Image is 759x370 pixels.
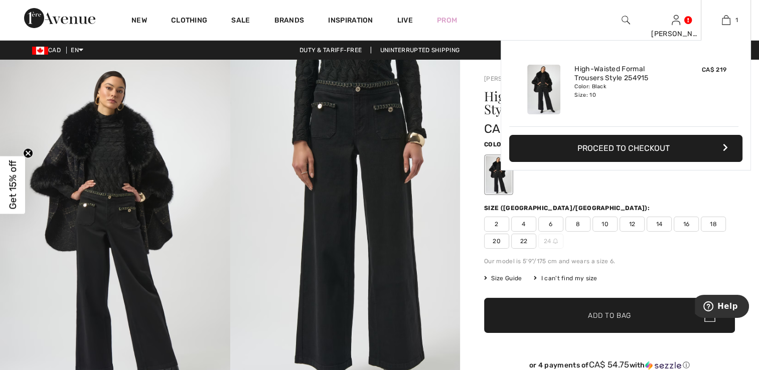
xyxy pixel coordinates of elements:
[484,204,652,213] div: Size ([GEOGRAPHIC_DATA]/[GEOGRAPHIC_DATA]):
[672,15,680,25] a: Sign In
[484,75,534,82] a: [PERSON_NAME]
[702,66,726,73] span: CA$ 219
[484,122,531,136] span: CA$ 219
[509,135,742,162] button: Proceed to Checkout
[32,47,48,55] img: Canadian Dollar
[486,156,512,194] div: Black
[484,217,509,232] span: 2
[484,234,509,249] span: 20
[574,83,673,99] div: Color: Black Size: 10
[484,298,735,333] button: Add to Bag
[231,16,250,27] a: Sale
[527,65,560,114] img: High-Waisted Formal Trousers Style 254915
[674,217,699,232] span: 16
[565,217,590,232] span: 8
[511,217,536,232] span: 4
[592,217,618,232] span: 10
[735,16,738,25] span: 1
[538,217,563,232] span: 6
[645,361,681,370] img: Sezzle
[437,15,457,26] a: Prom
[484,141,508,148] span: Color:
[484,360,735,370] div: or 4 payments of with
[484,257,735,266] div: Our model is 5'9"/175 cm and wears a size 6.
[171,16,207,27] a: Clothing
[695,295,749,320] iframe: Opens a widget where you can find more information
[7,160,19,210] span: Get 15% off
[672,14,680,26] img: My Info
[484,274,522,283] span: Size Guide
[574,65,673,83] a: High-Waisted Formal Trousers Style 254915
[397,15,413,26] a: Live
[620,217,645,232] span: 12
[701,14,750,26] a: 1
[647,217,672,232] span: 14
[131,16,147,27] a: New
[328,16,373,27] span: Inspiration
[538,234,563,249] span: 24
[32,47,65,54] span: CAD
[23,148,33,158] button: Close teaser
[71,47,83,54] span: EN
[511,234,536,249] span: 22
[274,16,305,27] a: Brands
[651,29,700,39] div: [PERSON_NAME]
[588,310,631,321] span: Add to Bag
[553,239,558,244] img: ring-m.svg
[534,274,597,283] div: I can't find my size
[589,359,630,369] span: CA$ 54.75
[722,14,730,26] img: My Bag
[622,14,630,26] img: search the website
[24,8,95,28] img: 1ère Avenue
[701,217,726,232] span: 18
[484,90,693,116] h1: High-waisted Formal Trousers Style 254915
